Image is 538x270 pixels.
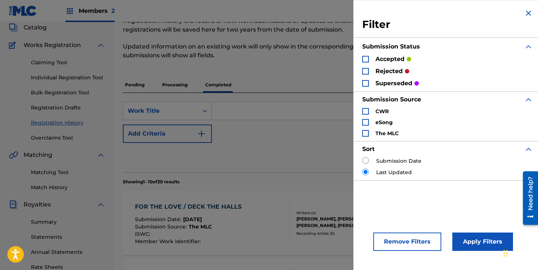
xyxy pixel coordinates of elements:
[111,7,115,14] span: 2
[135,223,189,230] span: Submission Source :
[31,169,105,176] a: Matching Tool
[376,169,412,176] label: Last Updated
[24,151,52,159] span: Matching
[135,231,152,237] span: ISWC :
[31,184,105,191] a: Match History
[524,42,533,51] img: expand
[160,77,190,93] p: Processing
[123,42,436,60] p: Updated information on an existing work will only show in the corresponding fields. New work subm...
[296,216,386,229] div: [PERSON_NAME], [PERSON_NAME] [PERSON_NAME], [PERSON_NAME], [PERSON_NAME]
[96,200,105,209] img: expand
[135,216,183,223] span: Submission Date :
[9,151,18,159] img: Matching
[96,41,105,50] img: expand
[524,145,533,154] img: expand
[375,67,403,76] p: rejected
[135,238,203,245] span: Member Work Identifier :
[362,18,533,31] h3: Filter
[517,169,538,228] iframe: Resource Center
[197,129,206,138] img: 9d2ae6d4665cec9f34b9.svg
[31,248,105,256] a: Annual Statements
[9,200,18,209] img: Royalties
[31,233,105,241] a: Statements
[123,17,436,34] p: Registration History is a record of new work submissions or updates to existing works. Updates or...
[189,223,212,230] span: The MLC
[24,200,51,209] span: Royalties
[503,242,508,264] div: Drag
[123,125,212,143] button: Add Criteria
[296,231,386,236] div: Recording Artists ( 0 )
[31,134,105,142] a: Overclaims Tool
[375,119,393,126] strong: eSong
[296,210,386,216] div: Writers ( 4 )
[123,77,147,93] p: Pending
[183,216,202,223] span: [DATE]
[24,23,47,32] span: Catalog
[9,23,47,32] a: CatalogCatalog
[31,89,105,97] a: Bulk Registration Tool
[362,43,420,50] strong: Submission Status
[128,107,194,115] div: Work Title
[375,108,389,115] strong: CWR
[31,59,105,66] a: Claiming Tool
[362,96,421,103] strong: Submission Source
[375,55,405,64] p: accepted
[9,6,37,16] img: MLC Logo
[376,157,421,165] label: Submission Date
[24,41,81,50] span: Works Registration
[9,23,18,32] img: Catalog
[79,7,115,15] span: Members
[524,9,533,18] img: close
[123,179,179,185] p: Showing 1 - 10 of 39 results
[65,7,74,15] img: Top Rightsholders
[524,95,533,104] img: expand
[203,77,234,93] p: Completed
[31,119,105,127] a: Registration History
[375,79,412,88] p: superseded
[135,202,245,211] div: FOR THE LOVE / DECK THE HALLS
[373,233,441,251] button: Remove Filters
[31,218,105,226] a: Summary
[31,74,105,82] a: Individual Registration Tool
[362,145,375,152] strong: Sort
[375,130,399,137] strong: The MLC
[31,104,105,112] a: Registration Drafts
[452,233,513,251] button: Apply Filters
[9,41,18,50] img: Works Registration
[96,151,105,159] img: expand
[123,191,529,255] a: FOR THE LOVE / DECK THE HALLSSubmission Date:[DATE]Submission Source:The MLCISWC:Member Work Iden...
[123,102,529,172] form: Search Form
[501,235,538,270] iframe: Chat Widget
